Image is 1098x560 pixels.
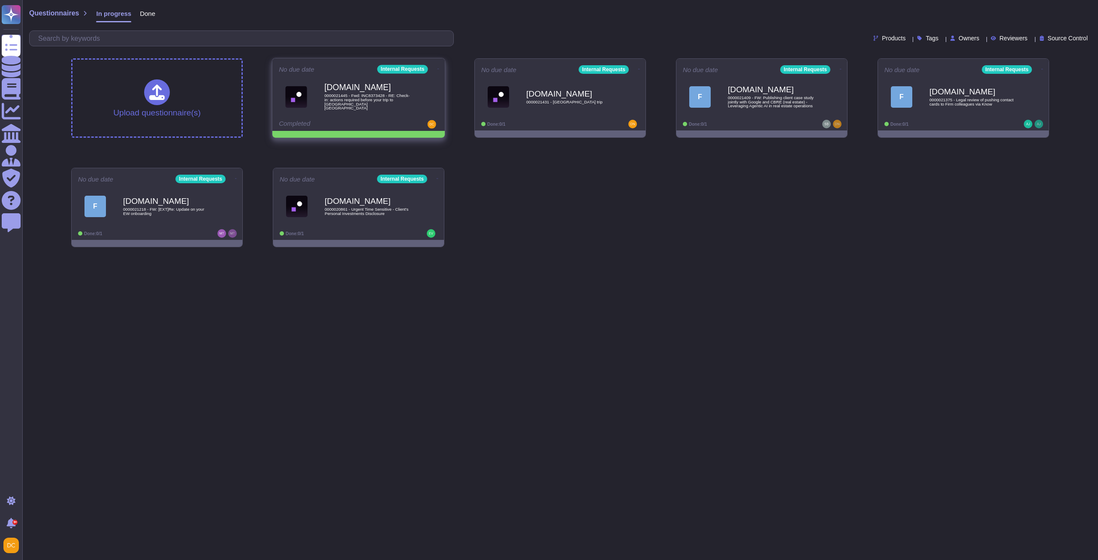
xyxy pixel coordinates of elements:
b: [DOMAIN_NAME] [728,85,814,94]
b: [DOMAIN_NAME] [526,90,612,98]
b: [DOMAIN_NAME] [929,88,1015,96]
span: 0000020861 - Urgent Time Sensitive - Client's Personal Investments Disclosure [325,207,410,215]
img: user [628,120,637,128]
div: 9+ [12,520,18,525]
span: Done: 0/1 [689,122,707,127]
div: Internal Requests [780,65,830,74]
img: Logo [286,196,308,217]
img: Logo [488,86,509,108]
span: No due date [279,66,314,73]
img: user [427,229,435,238]
input: Search by keywords [34,31,453,46]
span: No due date [481,67,516,73]
span: 0000021445 - Fwd: INC8373428 - RE: Check-in: actions required before your trip to [GEOGRAPHIC_DAT... [324,94,411,110]
img: Logo [285,86,307,108]
span: Done: 0/1 [890,122,908,127]
div: F [84,196,106,217]
div: Internal Requests [175,175,226,183]
button: user [2,536,25,555]
span: No due date [78,176,113,182]
span: In progress [96,10,131,17]
span: 0000021431 - [GEOGRAPHIC_DATA] trip [526,100,612,104]
div: F [689,86,711,108]
span: 0000021375 - Legal review of pushing contact cards to Firm colleagues via Know [929,98,1015,106]
b: [DOMAIN_NAME] [123,197,209,205]
span: Reviewers [999,35,1027,41]
b: [DOMAIN_NAME] [324,83,411,91]
img: user [1035,120,1043,128]
div: F [891,86,912,108]
span: Tags [926,35,938,41]
b: [DOMAIN_NAME] [325,197,410,205]
span: Questionnaires [29,10,79,17]
div: Upload questionnaire(s) [113,79,201,117]
span: No due date [884,67,920,73]
img: user [217,229,226,238]
div: Internal Requests [377,175,427,183]
div: Internal Requests [982,65,1032,74]
div: Internal Requests [579,65,629,74]
img: user [3,538,19,553]
span: Done: 0/1 [286,231,304,236]
span: Done: 0/1 [487,122,505,127]
img: user [1024,120,1032,128]
span: Done: 0/1 [84,231,102,236]
img: user [228,229,237,238]
img: user [428,120,436,129]
span: No due date [683,67,718,73]
span: Done [140,10,155,17]
span: Source Control [1048,35,1088,41]
div: Completed [279,120,385,129]
span: 0000021409 - FW: Publishing client case study jointly with Google and CBRE (real estate) - Levera... [728,96,814,108]
span: 0000021218 - FW: [EXT]Re: Update on your EW onboarding [123,207,209,215]
img: user [833,120,842,128]
span: No due date [280,176,315,182]
span: Owners [959,35,979,41]
img: user [822,120,831,128]
div: Internal Requests [377,65,428,73]
span: Products [882,35,905,41]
